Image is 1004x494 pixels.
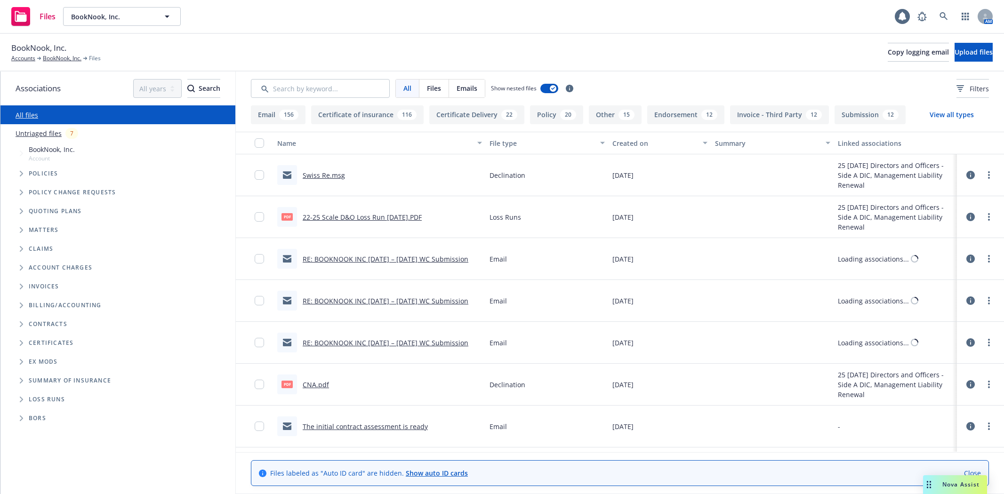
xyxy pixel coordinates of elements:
span: Files [427,83,441,93]
span: Matters [29,227,58,233]
button: Endorsement [647,105,724,124]
a: All files [16,111,38,120]
a: Untriaged files [16,128,62,138]
a: Accounts [11,54,35,63]
span: Emails [457,83,477,93]
span: Upload files [955,48,993,56]
span: [DATE] [612,422,634,431]
button: Policy [530,105,583,124]
a: The initial contract assessment is ready [303,422,428,431]
span: pdf [281,381,293,388]
span: BookNook, Inc. [29,144,75,154]
div: 12 [883,110,899,120]
span: Filters [970,84,989,94]
div: 116 [397,110,417,120]
button: Email [251,105,305,124]
button: Name [273,132,486,154]
a: more [983,211,995,223]
a: Report a Bug [913,7,932,26]
a: RE: BOOKNOOK INC [DATE] – [DATE] WC Submission [303,338,468,347]
span: PDF [281,213,293,220]
button: View all types [915,105,989,124]
a: Close [964,468,981,478]
span: Declination [490,170,525,180]
span: [DATE] [612,254,634,264]
span: Files [40,13,56,20]
button: SearchSearch [187,79,220,98]
span: Email [490,296,507,306]
div: Created on [612,138,697,148]
div: Tree Example [0,143,235,296]
div: 15 [618,110,635,120]
span: Invoices [29,284,59,289]
span: BookNook, Inc. [71,12,153,22]
span: Copy logging email [888,48,949,56]
div: 20 [560,110,576,120]
span: Account [29,154,75,162]
a: RE: BOOKNOOK INC [DATE] – [DATE] WC Submission [303,255,468,263]
span: [DATE] [612,380,634,390]
span: Files [89,54,101,63]
span: Ex Mods [29,359,57,365]
div: Search [187,80,220,97]
div: Folder Tree Example [0,296,235,428]
div: 12 [701,110,717,120]
span: Associations [16,82,61,95]
button: Linked associations [834,132,957,154]
div: File type [490,138,594,148]
div: Drag to move [923,475,935,494]
a: Files [8,3,59,30]
button: Certificate of insurance [311,105,424,124]
span: Show nested files [491,84,537,92]
div: 156 [279,110,298,120]
span: Quoting plans [29,208,82,214]
span: [DATE] [612,338,634,348]
button: Other [589,105,642,124]
span: Policy change requests [29,190,116,195]
span: Email [490,338,507,348]
div: 12 [806,110,822,120]
input: Search by keyword... [251,79,390,98]
span: Certificates [29,340,73,346]
div: 7 [65,128,78,139]
a: Switch app [956,7,975,26]
span: BORs [29,415,46,421]
button: BookNook, Inc. [63,7,181,26]
div: Loading associations... [838,296,909,306]
span: Loss Runs [490,212,521,222]
span: Email [490,254,507,264]
span: [DATE] [612,170,634,180]
div: Summary [715,138,820,148]
a: Swiss Re.msg [303,171,345,180]
span: [DATE] [612,212,634,222]
span: Claims [29,246,53,252]
span: Filters [956,84,989,94]
div: Name [277,138,472,148]
button: Invoice - Third Party [730,105,829,124]
input: Toggle Row Selected [255,338,264,347]
span: Declination [490,380,525,390]
span: [DATE] [612,296,634,306]
a: 22-25 Scale D&O Loss Run [DATE].PDF [303,213,422,222]
span: Summary of insurance [29,378,111,383]
div: 25 [DATE] Directors and Officers - Side A DIC, Management Liability Renewal [838,202,953,232]
button: Upload files [955,43,993,62]
div: 22 [501,110,517,120]
span: Nova Assist [942,480,980,488]
input: Toggle Row Selected [255,254,264,263]
button: Submission [835,105,906,124]
span: Files labeled as "Auto ID card" are hidden. [270,468,468,478]
span: Billing/Accounting [29,303,102,308]
input: Toggle Row Selected [255,380,264,389]
a: CNA.pdf [303,380,329,389]
span: Email [490,422,507,431]
span: All [403,83,411,93]
input: Toggle Row Selected [255,296,264,305]
a: more [983,421,995,432]
a: BookNook, Inc. [43,54,81,63]
button: Summary [711,132,834,154]
div: Loading associations... [838,254,909,264]
button: Created on [609,132,711,154]
button: Filters [956,79,989,98]
a: more [983,253,995,264]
